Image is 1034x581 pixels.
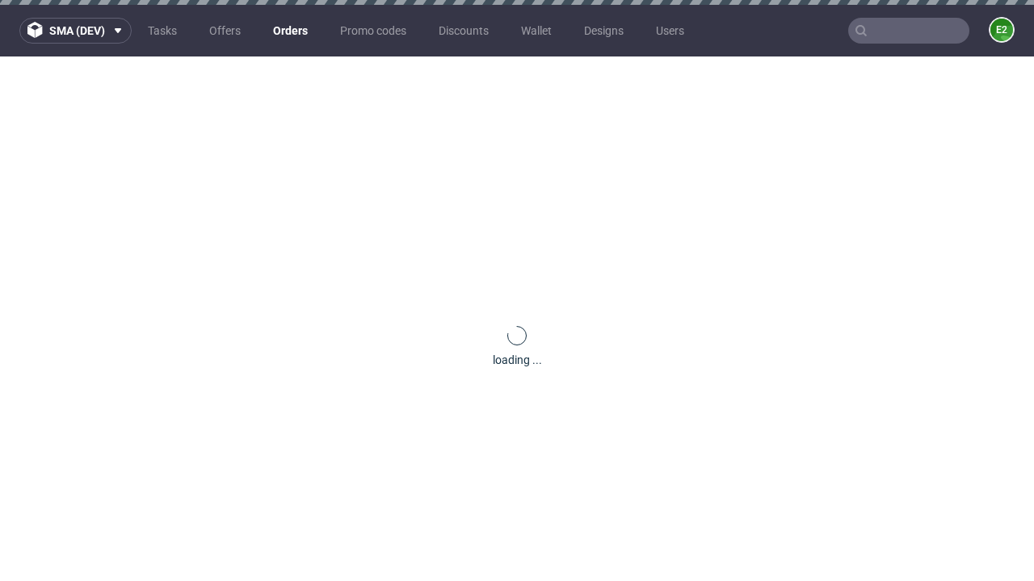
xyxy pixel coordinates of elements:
a: Orders [263,18,317,44]
a: Designs [574,18,633,44]
div: loading ... [493,352,542,368]
span: sma (dev) [49,25,105,36]
a: Wallet [511,18,561,44]
a: Promo codes [330,18,416,44]
a: Discounts [429,18,498,44]
a: Offers [200,18,250,44]
button: sma (dev) [19,18,132,44]
a: Tasks [138,18,187,44]
a: Users [646,18,694,44]
figcaption: e2 [990,19,1013,41]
